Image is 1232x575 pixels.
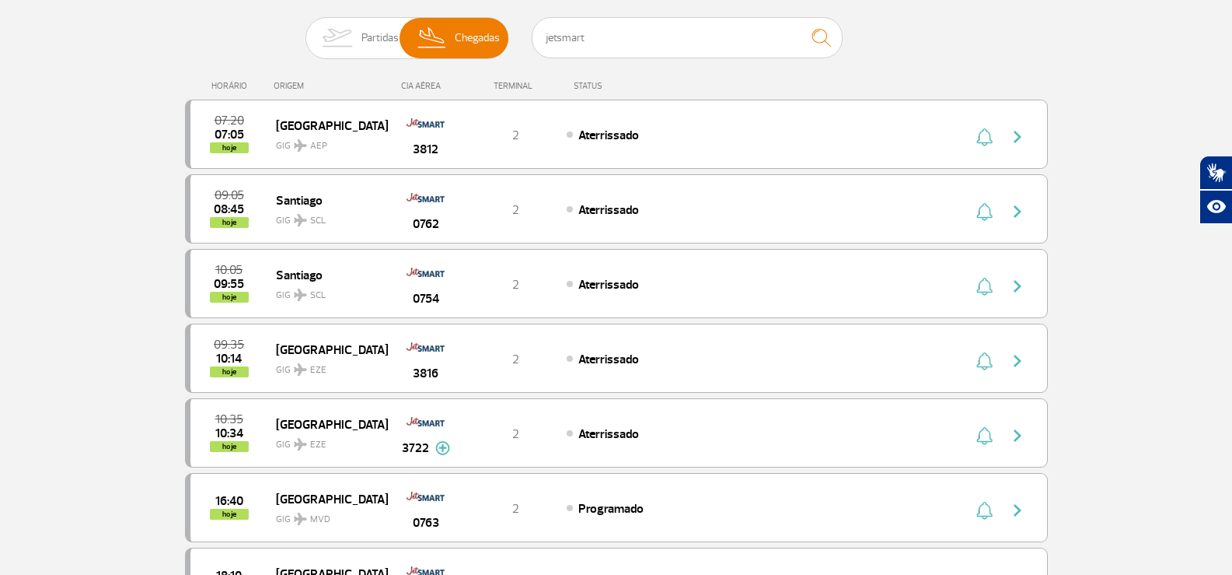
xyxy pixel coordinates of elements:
img: destiny_airplane.svg [294,513,307,525]
img: destiny_airplane.svg [294,139,307,152]
img: destiny_airplane.svg [294,214,307,226]
span: 2 [512,501,519,517]
span: GIG [276,205,375,228]
div: HORÁRIO [190,81,274,91]
img: seta-direita-painel-voo.svg [1008,277,1027,296]
img: slider-embarque [312,18,361,58]
span: 2025-09-27 09:35:00 [214,339,244,350]
div: ORIGEM [274,81,387,91]
span: Aterrissado [578,202,639,218]
span: Aterrissado [578,277,639,293]
img: sino-painel-voo.svg [976,352,993,370]
span: 2 [512,277,519,293]
span: EZE [310,438,326,452]
span: 0763 [413,514,439,532]
span: 2025-09-27 08:45:00 [214,204,244,215]
span: SCL [310,289,326,303]
span: 3812 [413,140,438,159]
span: 2025-09-27 16:40:00 [215,496,243,507]
img: destiny_airplane.svg [294,289,307,301]
span: hoje [210,441,249,452]
span: hoje [210,217,249,228]
span: Aterrissado [578,426,639,442]
span: 2 [512,128,519,143]
img: seta-direita-painel-voo.svg [1008,202,1027,221]
img: sino-painel-voo.svg [976,277,993,296]
span: 2025-09-27 09:05:00 [215,190,244,201]
span: 0754 [413,289,439,308]
span: Aterrissado [578,128,639,143]
img: sino-painel-voo.svg [976,426,993,445]
span: 3816 [413,364,438,383]
span: hoje [210,292,249,303]
img: slider-desembarque [410,18,455,58]
span: EZE [310,363,326,377]
span: 2025-09-27 07:20:00 [215,115,244,126]
span: [GEOGRAPHIC_DATA] [276,489,375,509]
span: 3722 [402,439,429,458]
span: GIG [276,504,375,527]
span: 2025-09-27 09:55:00 [214,279,244,289]
div: STATUS [566,81,693,91]
img: seta-direita-painel-voo.svg [1008,501,1027,520]
span: 2 [512,202,519,218]
span: hoje [210,509,249,520]
span: MVD [310,513,330,527]
img: destiny_airplane.svg [294,438,307,451]
span: Aterrissado [578,352,639,367]
span: 2025-09-27 10:34:14 [215,428,243,439]
span: 2 [512,352,519,367]
span: GIG [276,280,375,303]
span: [GEOGRAPHIC_DATA] [276,115,375,135]
span: GIG [276,131,375,153]
img: seta-direita-painel-voo.svg [1008,128,1027,146]
img: sino-painel-voo.svg [976,128,993,146]
span: 0762 [413,215,439,233]
span: hoje [210,366,249,377]
span: [GEOGRAPHIC_DATA] [276,414,375,434]
img: seta-direita-painel-voo.svg [1008,426,1027,445]
span: Santiago [276,265,375,285]
img: mais-info-painel-voo.svg [435,441,450,455]
span: 2 [512,426,519,442]
span: 2025-09-27 10:14:30 [216,353,242,364]
img: destiny_airplane.svg [294,363,307,376]
span: Chegadas [455,18,500,58]
img: seta-direita-painel-voo.svg [1008,352,1027,370]
div: Plugin de acessibilidade da Hand Talk. [1199,156,1232,224]
span: 2025-09-27 10:35:00 [215,414,243,425]
span: 2025-09-27 07:05:30 [215,129,244,140]
span: Santiago [276,190,375,210]
span: Programado [578,501,644,517]
span: GIG [276,355,375,377]
img: sino-painel-voo.svg [976,501,993,520]
img: sino-painel-voo.svg [976,202,993,221]
input: Voo, cidade ou cia aérea [532,17,843,58]
span: AEP [310,139,327,153]
span: GIG [276,429,375,452]
span: SCL [310,214,326,228]
span: 2025-09-27 10:05:00 [215,265,243,275]
div: TERMINAL [465,81,566,91]
span: Partidas [361,18,399,58]
div: CIA AÉREA [387,81,465,91]
button: Abrir recursos assistivos. [1199,190,1232,224]
span: [GEOGRAPHIC_DATA] [276,339,375,359]
span: hoje [210,142,249,153]
button: Abrir tradutor de língua de sinais. [1199,156,1232,190]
